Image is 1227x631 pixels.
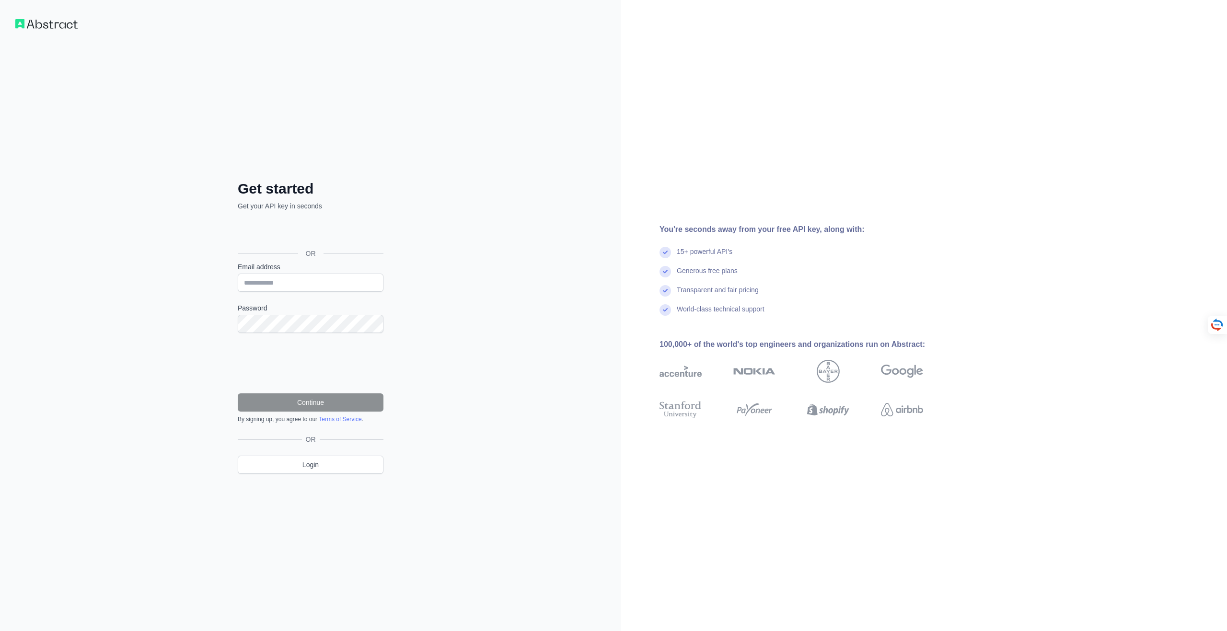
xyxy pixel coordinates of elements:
[733,360,776,383] img: nokia
[677,304,764,323] div: World-class technical support
[677,266,738,285] div: Generous free plans
[233,221,386,242] iframe: Кнопка "Войти с аккаунтом Google"
[238,262,383,272] label: Email address
[677,285,759,304] div: Transparent and fair pricing
[238,415,383,423] div: By signing up, you agree to our .
[660,304,671,316] img: check mark
[807,399,849,420] img: shopify
[238,456,383,474] a: Login
[817,360,840,383] img: bayer
[881,360,923,383] img: google
[298,249,324,258] span: OR
[302,435,320,444] span: OR
[660,224,954,235] div: You're seconds away from your free API key, along with:
[733,399,776,420] img: payoneer
[238,180,383,197] h2: Get started
[677,247,732,266] div: 15+ powerful API's
[238,344,383,382] iframe: reCAPTCHA
[660,399,702,420] img: stanford university
[319,416,361,423] a: Terms of Service
[660,339,954,350] div: 100,000+ of the world's top engineers and organizations run on Abstract:
[660,247,671,258] img: check mark
[238,303,383,313] label: Password
[881,399,923,420] img: airbnb
[238,201,383,211] p: Get your API key in seconds
[660,266,671,277] img: check mark
[15,19,78,29] img: Workflow
[660,360,702,383] img: accenture
[238,393,383,412] button: Continue
[660,285,671,297] img: check mark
